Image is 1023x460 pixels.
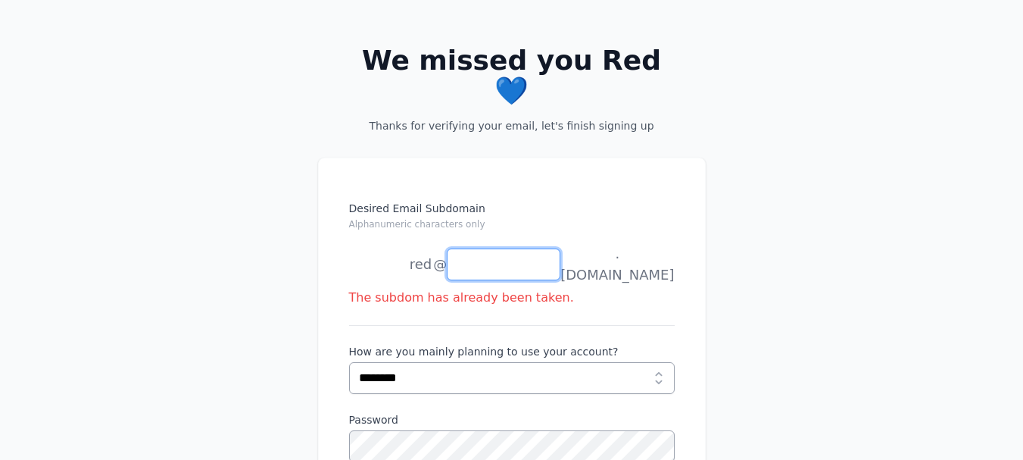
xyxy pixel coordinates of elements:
span: @ [433,254,447,275]
h2: We missed you Red 💙 [342,45,681,106]
label: Password [349,412,675,427]
label: How are you mainly planning to use your account? [349,344,675,359]
span: .[DOMAIN_NAME] [560,243,674,286]
p: Thanks for verifying your email, let's finish signing up [342,118,681,133]
small: Alphanumeric characters only [349,219,485,230]
div: The subdom has already been taken. [349,289,675,307]
label: Desired Email Subdomain [349,201,675,240]
li: red [349,249,432,280]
